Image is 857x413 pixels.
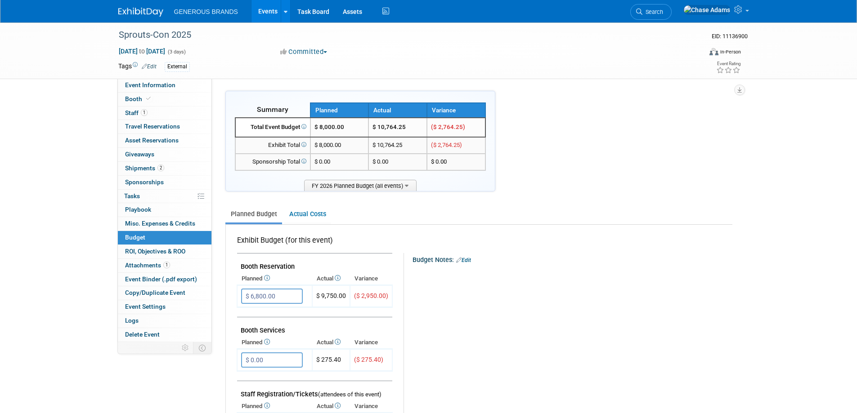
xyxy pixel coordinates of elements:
[142,63,157,70] a: Edit
[125,109,148,116] span: Staff
[237,336,312,349] th: Planned
[118,162,211,175] a: Shipments2
[225,206,282,222] a: Planned Budget
[716,62,740,66] div: Event Rating
[316,292,346,299] span: $ 9,750.00
[709,48,718,55] img: Format-Inperson.png
[141,109,148,116] span: 1
[125,262,170,269] span: Attachments
[125,220,195,227] span: Misc. Expenses & Credits
[157,164,164,171] span: 2
[239,123,306,132] div: Total Event Budget
[368,137,427,154] td: $ 10,764.25
[163,262,170,268] span: 1
[118,8,163,17] img: ExhibitDay
[118,273,211,286] a: Event Binder (.pdf export)
[368,118,427,137] td: $ 10,764.25
[125,206,151,213] span: Playbook
[354,292,388,299] span: ($ 2,950.00)
[310,103,369,118] th: Planned
[237,253,392,273] td: Booth Reservation
[257,105,288,114] span: Summary
[125,331,160,338] span: Delete Event
[118,300,211,314] a: Event Settings
[431,158,447,165] span: $ 0.00
[239,141,306,150] div: Exhibit Total
[118,120,211,133] a: Travel Reservations
[456,257,471,263] a: Edit
[712,33,748,40] span: Event ID: 11136900
[125,123,180,130] span: Travel Reservations
[312,400,350,413] th: Actual
[124,192,140,200] span: Tasks
[237,272,312,285] th: Planned
[178,342,193,354] td: Personalize Event Tab Strip
[118,328,211,342] a: Delete Event
[118,47,166,55] span: [DATE] [DATE]
[368,154,427,170] td: $ 0.00
[118,176,211,189] a: Sponsorships
[125,137,179,144] span: Asset Reservations
[116,27,688,43] div: Sprouts-Con 2025
[118,286,211,300] a: Copy/Duplicate Event
[413,253,731,265] div: Budget Notes:
[239,158,306,166] div: Sponsorship Total
[314,142,341,148] span: $ 8,000.00
[683,5,731,15] img: Chase Adams
[118,217,211,231] a: Misc. Expenses & Credits
[138,48,146,55] span: to
[118,107,211,120] a: Staff1
[167,49,186,55] span: (3 days)
[314,158,330,165] span: $ 0.00
[312,349,350,371] td: $ 275.40
[284,206,331,222] a: Actual Costs
[237,235,389,250] div: Exhibit Budget (for this event)
[350,272,392,285] th: Variance
[125,81,175,89] span: Event Information
[118,190,211,203] a: Tasks
[125,164,164,172] span: Shipments
[314,124,344,130] span: $ 8,000.00
[354,356,383,363] span: ($ 275.40)
[193,342,211,354] td: Toggle Event Tabs
[720,49,741,55] div: In-Person
[312,272,350,285] th: Actual
[118,245,211,258] a: ROI, Objectives & ROO
[125,95,153,102] span: Booth
[118,62,157,72] td: Tags
[118,314,211,328] a: Logs
[118,148,211,161] a: Giveaways
[350,400,392,413] th: Variance
[642,9,663,15] span: Search
[304,180,417,191] span: FY 2026 Planned Budget (all events)
[318,391,381,398] span: (attendees of this event)
[237,317,392,337] td: Booth Services
[146,96,151,101] i: Booth reservation complete
[125,289,185,296] span: Copy/Duplicate Event
[431,124,465,130] span: ($ 2,764.25)
[368,103,427,118] th: Actual
[125,151,154,158] span: Giveaways
[118,203,211,217] a: Playbook
[312,336,350,349] th: Actual
[118,79,211,92] a: Event Information
[431,142,462,148] span: ($ 2,764.25)
[118,93,211,106] a: Booth
[649,47,741,60] div: Event Format
[277,47,331,57] button: Committed
[125,178,164,186] span: Sponsorships
[118,231,211,244] a: Budget
[427,103,485,118] th: Variance
[125,248,185,255] span: ROI, Objectives & ROO
[125,317,139,324] span: Logs
[125,234,145,241] span: Budget
[237,381,392,400] td: Staff Registration/Tickets
[350,336,392,349] th: Variance
[125,275,197,283] span: Event Binder (.pdf export)
[118,259,211,272] a: Attachments1
[118,134,211,147] a: Asset Reservations
[237,400,312,413] th: Planned
[165,62,190,71] div: External
[630,4,672,20] a: Search
[174,8,238,15] span: GENEROUS BRANDS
